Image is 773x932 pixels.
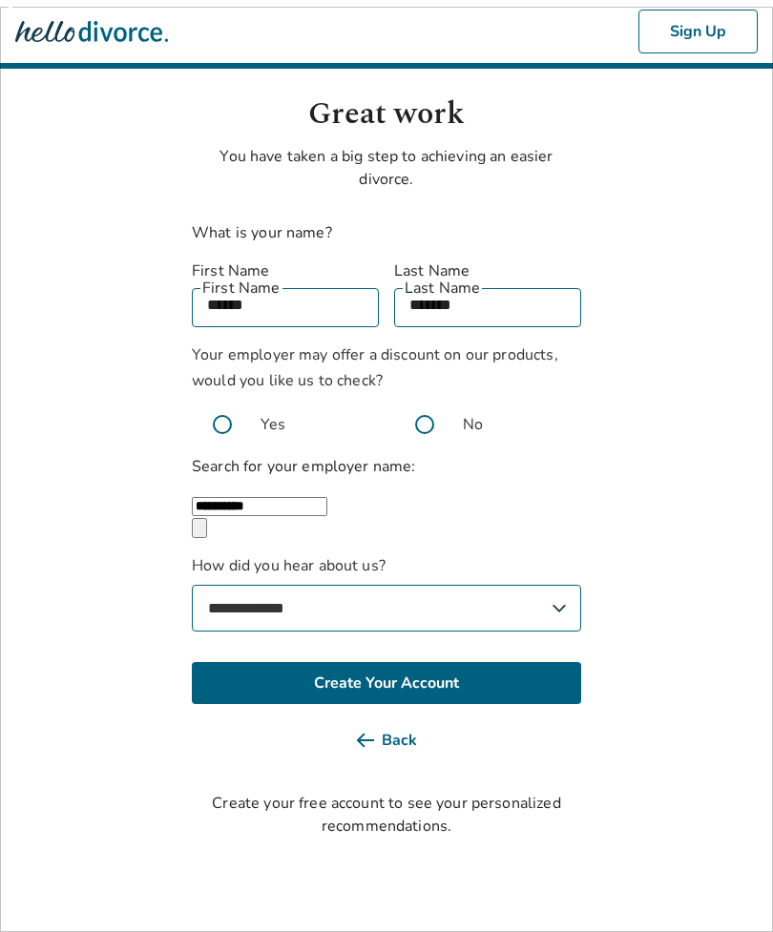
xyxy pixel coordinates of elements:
[192,145,581,191] p: You have taken a big step to achieving an easier divorce.
[261,413,285,436] span: Yes
[192,719,581,761] button: Back
[394,259,581,282] label: Last Name
[192,259,379,282] label: First Name
[192,344,558,391] span: Your employer may offer a discount on our products, would you like us to check?
[15,12,168,51] img: Hello Divorce Logo
[192,554,581,632] label: How did you hear about us?
[192,92,581,137] h1: Great work
[192,792,581,838] div: Create your free account to see your personalized recommendations.
[192,585,581,632] select: How did you hear about us?
[192,456,416,477] label: Search for your employer name:
[463,413,483,436] span: No
[638,10,758,53] button: Sign Up
[192,518,207,538] button: Clear
[192,662,581,704] button: Create Your Account
[678,840,773,932] iframe: Chat Widget
[192,222,332,243] label: What is your name?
